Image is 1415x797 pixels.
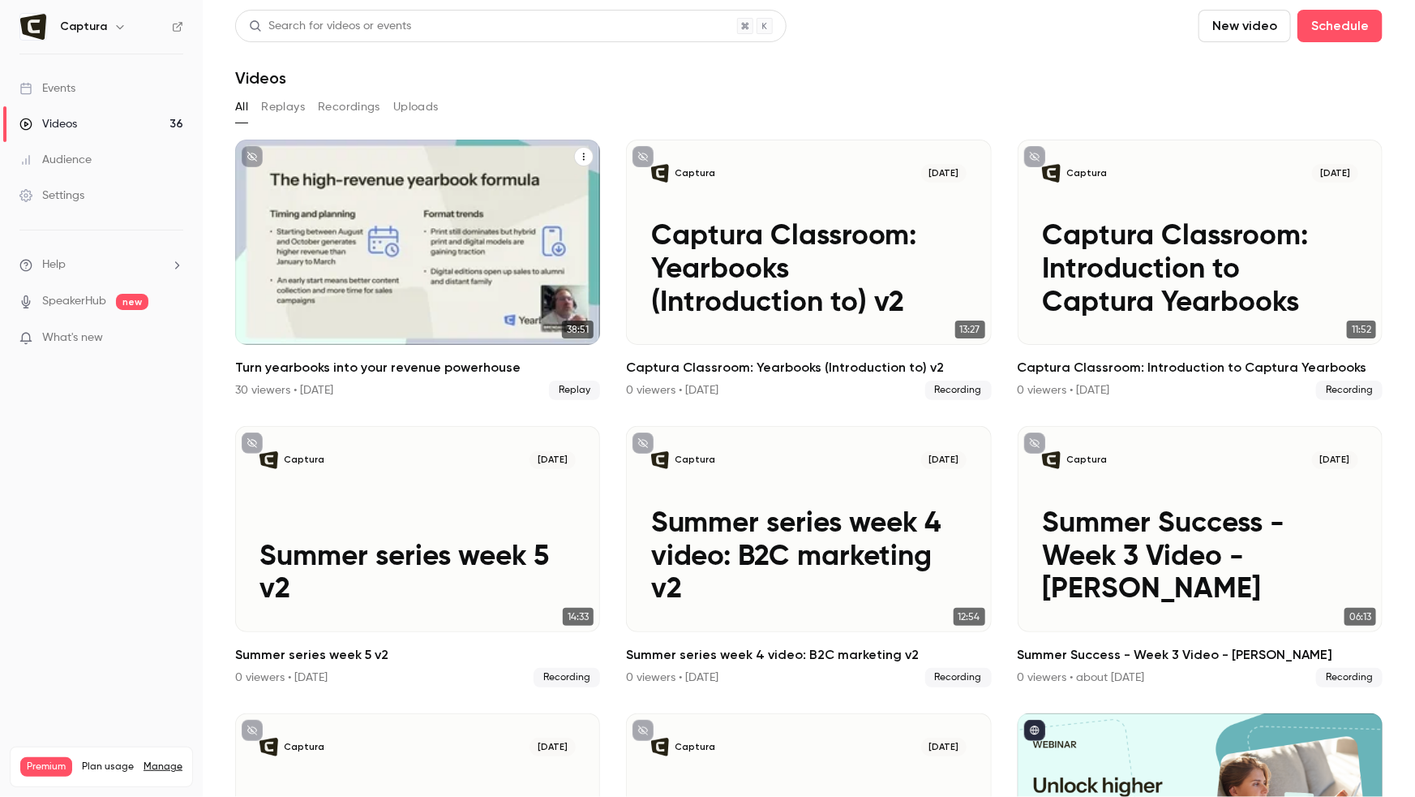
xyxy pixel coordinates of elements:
[921,451,967,470] span: [DATE]
[921,738,967,756] span: [DATE]
[19,256,183,274] li: help-dropdown-opener
[164,331,183,346] iframe: Noticeable Trigger
[1018,426,1383,687] li: Summer Success - Week 3 Video - Jame
[1297,10,1383,42] button: Schedule
[626,670,718,686] div: 0 viewers • [DATE]
[235,382,333,398] div: 30 viewers • [DATE]
[42,330,103,347] span: What's new
[259,541,576,608] p: Summer series week 5 v2
[1018,426,1383,687] a: Summer Success - Week 3 Video - JameCaptura[DATE]Summer Success - Week 3 Video - [PERSON_NAME]06:...
[1042,451,1061,470] img: Summer Success - Week 3 Video - Jame
[20,757,72,777] span: Premium
[530,451,575,470] span: [DATE]
[1316,381,1383,400] span: Recording
[955,321,985,338] span: 13:27
[675,741,716,753] p: Captura
[1042,164,1061,183] img: Captura Classroom: Introduction to Captura Yearbooks
[651,738,670,756] img: NEW Captura Classroom: Week 2: Pricing, Packaging & AOV
[1316,668,1383,687] span: Recording
[1018,382,1110,398] div: 0 viewers • [DATE]
[1312,164,1357,183] span: [DATE]
[632,720,654,741] button: unpublished
[675,454,716,466] p: Captura
[82,760,134,773] span: Plan usage
[19,187,84,204] div: Settings
[626,140,991,400] a: Captura Classroom: Yearbooks (Introduction to) v2Captura[DATE]Captura Classroom: Yearbooks (Intro...
[1312,451,1357,470] span: [DATE]
[626,358,991,377] h2: Captura Classroom: Yearbooks (Introduction to) v2
[1018,670,1145,686] div: 0 viewers • about [DATE]
[921,164,967,183] span: [DATE]
[235,140,600,400] li: Turn yearbooks into your revenue powerhouse
[1198,10,1291,42] button: New video
[42,293,106,310] a: SpeakerHub
[651,164,670,183] img: Captura Classroom: Yearbooks (Introduction to) v2
[284,741,324,753] p: Captura
[235,645,600,665] h2: Summer series week 5 v2
[626,426,991,687] a: Summer series week 4 video: B2C marketing v2Captura[DATE]Summer series week 4 video: B2C marketin...
[235,426,600,687] li: Summer series week 5 v2
[675,167,716,179] p: Captura
[235,426,600,687] a: Summer series week 5 v2Captura[DATE]Summer series week 5 v214:33Summer series week 5 v20 viewers ...
[1024,433,1045,454] button: unpublished
[1018,140,1383,400] a: Captura Classroom: Introduction to Captura YearbooksCaptura[DATE]Captura Classroom: Introduction ...
[235,94,248,120] button: All
[116,294,148,310] span: new
[530,738,575,756] span: [DATE]
[242,433,263,454] button: unpublished
[1024,146,1045,167] button: unpublished
[651,451,670,470] img: Summer series week 4 video: B2C marketing v2
[1018,358,1383,377] h2: Captura Classroom: Introduction to Captura Yearbooks
[563,608,594,626] span: 14:33
[235,670,328,686] div: 0 viewers • [DATE]
[242,720,263,741] button: unpublished
[19,116,77,132] div: Videos
[632,433,654,454] button: unpublished
[1347,321,1376,338] span: 11:52
[19,152,92,168] div: Audience
[235,68,286,88] h1: Videos
[651,221,967,320] p: Captura Classroom: Yearbooks (Introduction to) v2
[1042,221,1358,320] p: Captura Classroom: Introduction to Captura Yearbooks
[1066,167,1107,179] p: Captura
[259,738,278,756] img: NEW2 Captura Classroom: Week 2: Pricing, Packaging & AOV
[626,645,991,665] h2: Summer series week 4 video: B2C marketing v2
[20,14,46,40] img: Captura
[42,256,66,274] span: Help
[1024,720,1045,741] button: published
[1018,645,1383,665] h2: Summer Success - Week 3 Video - [PERSON_NAME]
[1344,608,1376,626] span: 06:13
[259,451,278,470] img: Summer series week 5 v2
[954,608,985,626] span: 12:54
[626,382,718,398] div: 0 viewers • [DATE]
[626,426,991,687] li: Summer series week 4 video: B2C marketing v2
[60,19,107,35] h6: Captura
[261,94,305,120] button: Replays
[651,508,967,607] p: Summer series week 4 video: B2C marketing v2
[284,454,324,466] p: Captura
[925,668,992,687] span: Recording
[626,140,991,400] li: Captura Classroom: Yearbooks (Introduction to) v2
[1018,140,1383,400] li: Captura Classroom: Introduction to Captura Yearbooks
[235,358,600,377] h2: Turn yearbooks into your revenue powerhouse
[249,18,411,35] div: Search for videos or events
[925,381,992,400] span: Recording
[632,146,654,167] button: unpublished
[549,381,600,400] span: Replay
[562,321,594,338] span: 38:51
[235,140,600,400] a: 38:51Turn yearbooks into your revenue powerhouse30 viewers • [DATE]Replay
[1066,454,1107,466] p: Captura
[318,94,380,120] button: Recordings
[1042,508,1358,607] p: Summer Success - Week 3 Video - [PERSON_NAME]
[242,146,263,167] button: unpublished
[19,80,75,97] div: Events
[235,10,1383,787] section: Videos
[534,668,600,687] span: Recording
[393,94,439,120] button: Uploads
[144,760,182,773] a: Manage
